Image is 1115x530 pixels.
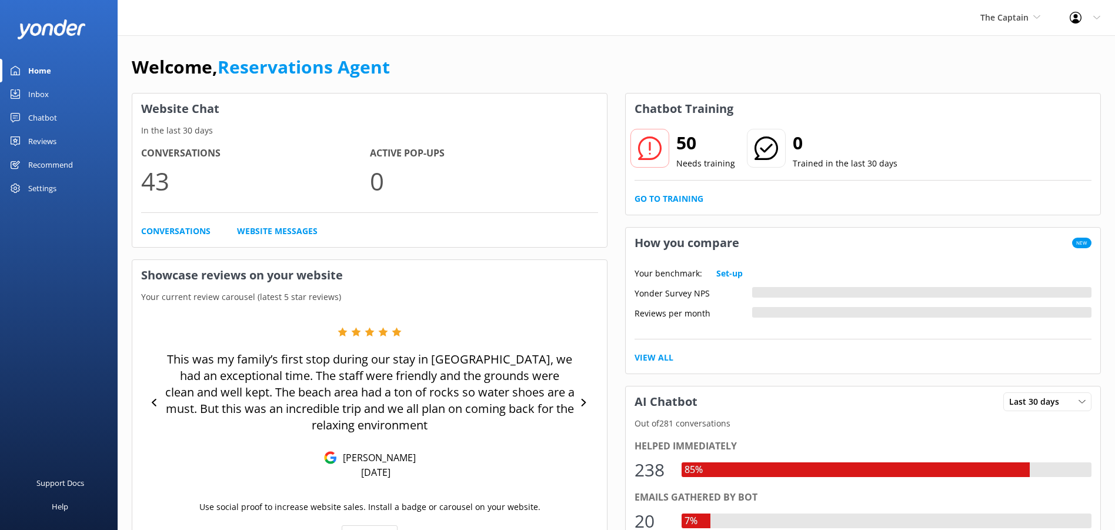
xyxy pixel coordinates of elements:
[793,157,897,170] p: Trained in the last 30 days
[361,466,390,479] p: [DATE]
[635,439,1091,454] div: Helped immediately
[370,161,599,201] p: 0
[141,146,370,161] h4: Conversations
[716,267,743,280] a: Set-up
[141,225,211,238] a: Conversations
[141,161,370,201] p: 43
[132,94,607,124] h3: Website Chat
[132,291,607,304] p: Your current review carousel (latest 5 star reviews)
[635,351,673,364] a: View All
[165,351,575,434] p: This was my family’s first stop during our stay in [GEOGRAPHIC_DATA], we had an exceptional time....
[635,192,703,205] a: Go to Training
[28,82,49,106] div: Inbox
[199,501,540,514] p: Use social proof to increase website sales. Install a badge or carousel on your website.
[28,153,73,176] div: Recommend
[626,94,742,124] h3: Chatbot Training
[132,260,607,291] h3: Showcase reviews on your website
[980,12,1029,23] span: The Captain
[337,451,416,464] p: [PERSON_NAME]
[635,456,670,484] div: 238
[635,307,752,318] div: Reviews per month
[132,124,607,137] p: In the last 30 days
[218,55,390,79] a: Reservations Agent
[682,462,706,478] div: 85%
[793,129,897,157] h2: 0
[1009,395,1066,408] span: Last 30 days
[626,228,748,258] h3: How you compare
[676,157,735,170] p: Needs training
[36,471,84,495] div: Support Docs
[28,176,56,200] div: Settings
[28,59,51,82] div: Home
[52,495,68,518] div: Help
[18,19,85,39] img: yonder-white-logo.png
[635,490,1091,505] div: Emails gathered by bot
[324,451,337,464] img: Google Reviews
[237,225,318,238] a: Website Messages
[28,129,56,153] div: Reviews
[682,514,700,529] div: 7%
[635,287,752,298] div: Yonder Survey NPS
[370,146,599,161] h4: Active Pop-ups
[626,386,706,417] h3: AI Chatbot
[626,417,1100,430] p: Out of 281 conversations
[676,129,735,157] h2: 50
[635,267,702,280] p: Your benchmark:
[28,106,57,129] div: Chatbot
[1072,238,1091,248] span: New
[132,53,390,81] h1: Welcome,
